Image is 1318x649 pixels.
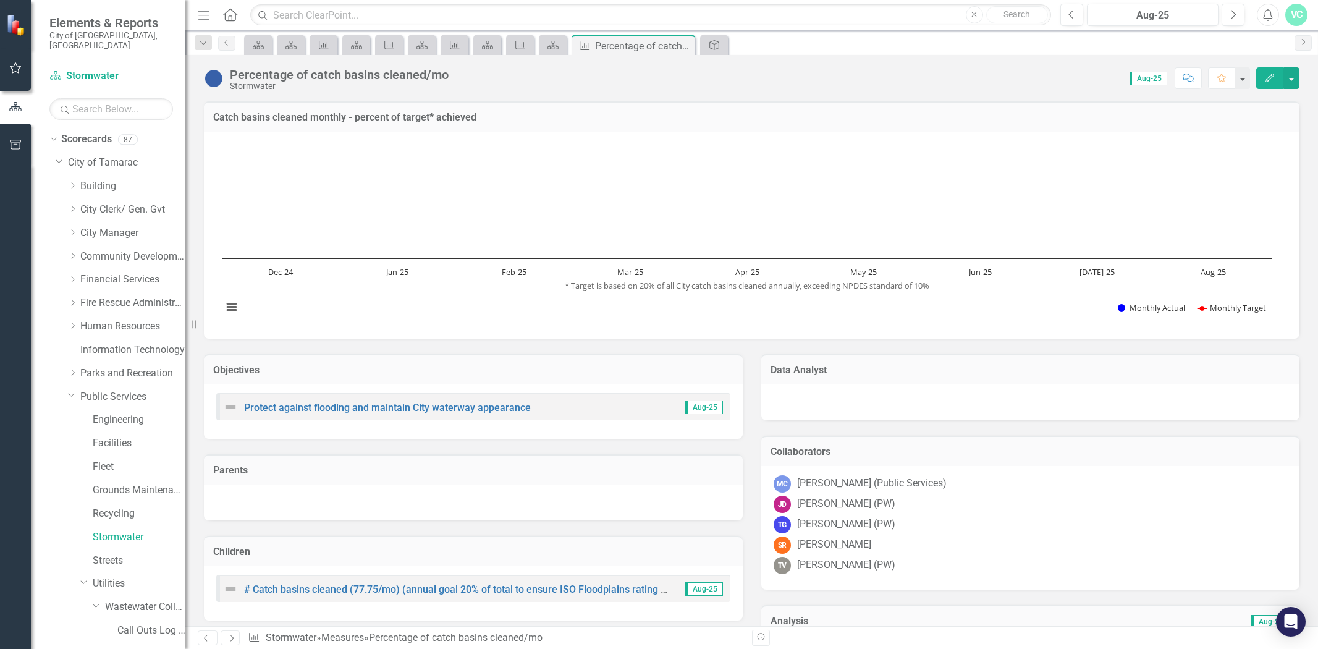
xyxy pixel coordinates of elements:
a: City of Tamarac [68,156,185,170]
button: VC [1285,4,1307,26]
text: Jun-25 [968,266,992,278]
button: Search [986,6,1048,23]
div: TV [774,557,791,574]
a: Call Outs Log ([PERSON_NAME] and [PERSON_NAME]) [117,624,185,638]
div: Aug-25 [1091,8,1214,23]
h3: Analysis [771,616,1026,627]
a: Streets [93,554,185,568]
text: Apr-25 [735,266,759,278]
div: Percentage of catch basins cleaned/mo [369,632,543,643]
small: City of [GEOGRAPHIC_DATA], [GEOGRAPHIC_DATA] [49,30,173,51]
div: [PERSON_NAME] (Public Services) [797,477,947,491]
div: [PERSON_NAME] [797,538,871,552]
h3: Objectives [213,365,733,376]
div: Chart. Highcharts interactive chart. [216,141,1287,326]
span: Aug-25 [685,401,723,414]
a: # Catch basins cleaned (77.75/mo) (annual goal 20% of total to ensure ISO Floodplains rating - ex... [244,583,837,595]
text: Mar-25 [617,266,643,278]
h3: Catch basins cleaned monthly - percent of target* achieved [213,112,1290,123]
button: View chart menu, Chart [222,298,240,315]
input: Search ClearPoint... [250,4,1051,26]
h3: Parents [213,465,733,476]
img: Not Defined [223,582,238,596]
div: [PERSON_NAME] (PW) [797,497,895,511]
a: Stormwater [49,69,173,83]
div: SR [774,537,791,554]
a: Information Technology [80,343,185,357]
a: Public Services [80,390,185,404]
text: Aug-25 [1201,266,1226,278]
a: Community Development [80,250,185,264]
a: Human Resources [80,320,185,334]
a: Financial Services [80,273,185,287]
span: Aug-25 [685,582,723,596]
div: Percentage of catch basins cleaned/mo [595,38,692,54]
span: Elements & Reports [49,15,173,30]
span: Aug-25 [1251,615,1289,629]
svg: Interactive chart [216,141,1278,326]
a: Protect against flooding and maintain City waterway appearance [244,402,531,414]
div: MC [774,475,791,493]
a: Wastewater Collection [105,600,185,614]
a: Fire Rescue Administration [80,296,185,310]
text: Feb-25 [502,266,526,278]
a: Parks and Recreation [80,367,185,381]
a: Engineering [93,413,185,427]
text: [DATE]-25 [1079,266,1115,278]
a: Stormwater [93,530,185,545]
img: No Information [204,69,224,88]
div: 87 [118,134,138,145]
span: Search [1003,9,1030,19]
div: TG [774,516,791,533]
h3: Collaborators [771,446,1291,457]
a: Building [80,179,185,193]
button: Show Monthly Actual [1118,303,1185,313]
a: Utilities [93,577,185,591]
a: Stormwater [266,632,316,643]
button: Aug-25 [1087,4,1219,26]
text: Jan-25 [385,266,408,278]
h3: Children [213,546,733,558]
div: [PERSON_NAME] (PW) [797,517,895,532]
a: Facilities [93,436,185,451]
a: Fleet [93,460,185,474]
img: ClearPoint Strategy [6,14,28,36]
span: Aug-25 [1130,72,1167,85]
text: Monthly Target [1210,302,1266,313]
a: Recycling [93,507,185,521]
img: Not Defined [223,400,238,415]
button: Show Monthly Target [1198,303,1266,313]
a: City Clerk/ Gen. Gvt [80,203,185,217]
input: Search Below... [49,98,173,120]
div: Stormwater [230,82,449,91]
text: Dec-24 [268,266,294,278]
a: Scorecards [61,132,112,146]
div: JD [774,496,791,513]
text: Monthly Actual [1130,302,1185,313]
div: Open Intercom Messenger [1276,607,1306,637]
h3: Data Analyst [771,365,1291,376]
a: City Manager [80,226,185,240]
div: Percentage of catch basins cleaned/mo [230,68,449,82]
div: » » [248,631,742,645]
text: May-25 [850,266,877,278]
a: Grounds Maintenance [93,483,185,498]
a: Measures [321,632,364,643]
text: * Target is based on 20% of all City catch basins cleaned annually, exceeding NPDES standard of 10% [565,279,929,291]
div: [PERSON_NAME] (PW) [797,558,895,572]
